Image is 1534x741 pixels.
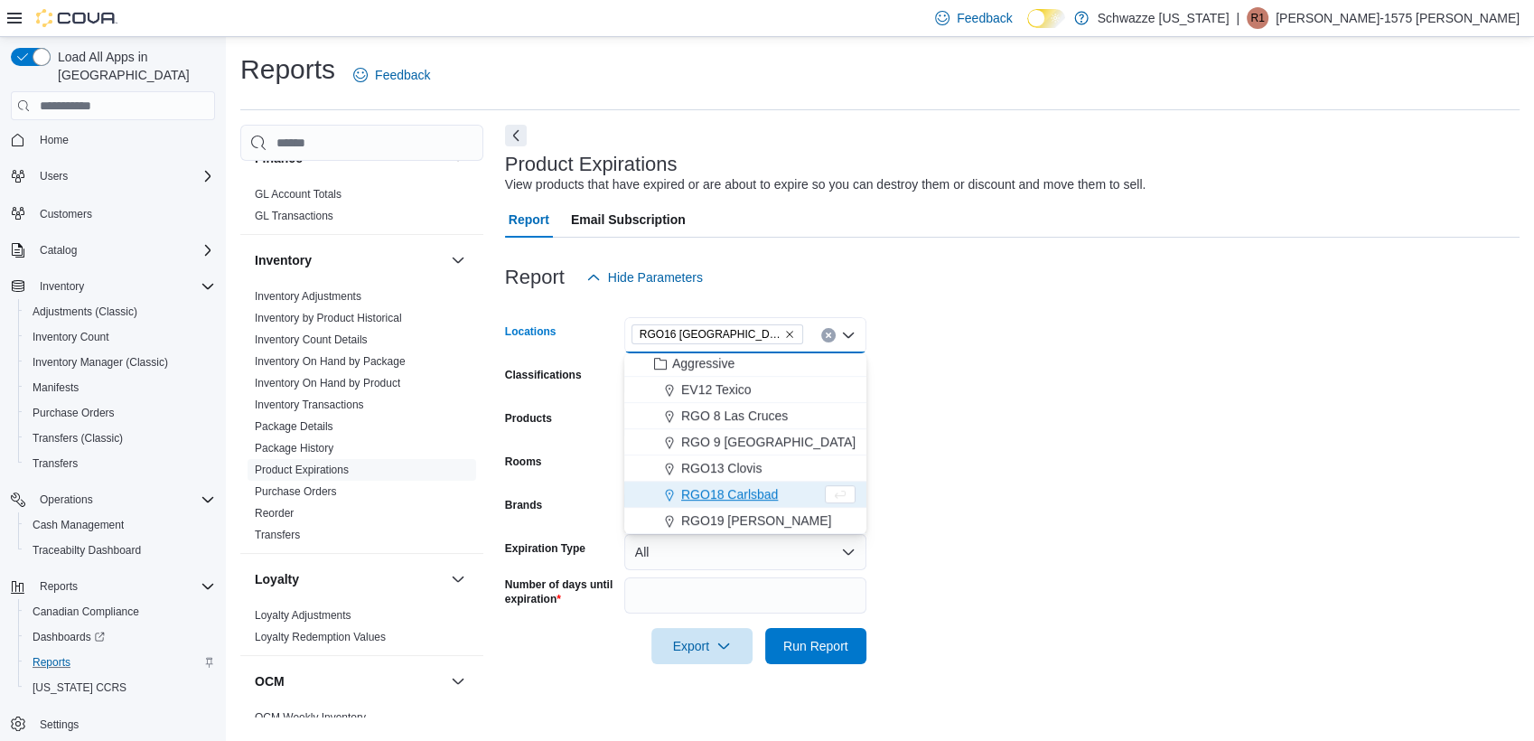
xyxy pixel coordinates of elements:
a: Feedback [346,57,437,93]
a: Traceabilty Dashboard [25,539,148,561]
a: Product Expirations [255,464,349,476]
span: Inventory Manager (Classic) [25,352,215,373]
a: Inventory Manager (Classic) [25,352,175,373]
span: Traceabilty Dashboard [33,543,141,558]
span: Loyalty Redemption Values [255,630,386,644]
a: Inventory by Product Historical [255,312,402,324]
button: Reports [4,574,222,599]
span: Manifests [25,377,215,399]
span: Inventory Count Details [255,333,368,347]
span: Adjustments (Classic) [25,301,215,323]
img: Cova [36,9,117,27]
a: Inventory On Hand by Package [255,355,406,368]
a: Cash Management [25,514,131,536]
a: Purchase Orders [255,485,337,498]
button: Customers [4,200,222,226]
span: Inventory Count [25,326,215,348]
span: Cash Management [25,514,215,536]
button: Transfers (Classic) [18,426,222,451]
button: Loyalty [255,570,444,588]
button: Manifests [18,375,222,400]
div: Inventory [240,286,483,553]
a: OCM Weekly Inventory [255,711,366,724]
span: Purchase Orders [25,402,215,424]
button: Inventory Manager (Classic) [18,350,222,375]
a: Package Details [255,420,333,433]
span: Inventory Adjustments [255,289,361,304]
span: Catalog [40,243,77,258]
button: RGO18 Carlsbad [624,482,866,508]
button: EV12 Texico [624,377,866,403]
h1: Reports [240,52,335,88]
span: Reports [25,652,215,673]
button: Catalog [33,239,84,261]
span: Hide Parameters [608,268,703,286]
a: Settings [33,714,86,736]
span: Aggressive [672,354,734,372]
a: Transfers [255,529,300,541]
span: Dashboards [25,626,215,648]
a: [US_STATE] CCRS [25,677,134,699]
a: Adjustments (Classic) [25,301,145,323]
button: Run Report [765,628,866,664]
button: Clear input [821,328,836,342]
button: Next [505,125,527,146]
div: View products that have expired or are about to expire so you can destroy them or discount and mo... [505,175,1146,194]
button: Inventory [255,251,444,269]
span: Purchase Orders [33,406,115,420]
h3: Product Expirations [505,154,678,175]
span: Inventory On Hand by Product [255,376,400,390]
span: RGO13 Clovis [681,459,762,477]
label: Classifications [505,368,582,382]
button: [US_STATE] CCRS [18,675,222,700]
span: Users [33,165,215,187]
span: Canadian Compliance [33,605,139,619]
span: Transfers (Classic) [33,431,123,446]
button: Inventory [4,274,222,299]
span: Customers [40,207,92,221]
a: GL Transactions [255,210,333,222]
span: Canadian Compliance [25,601,215,623]
label: Locations [505,324,557,339]
input: Dark Mode [1027,9,1065,28]
span: Transfers [25,453,215,474]
span: Home [40,133,69,147]
span: Run Report [783,637,848,655]
span: Load All Apps in [GEOGRAPHIC_DATA] [51,48,215,84]
button: Cash Management [18,512,222,538]
p: | [1236,7,1239,29]
a: Loyalty Redemption Values [255,631,386,643]
div: Rebecca-1575 Pietz [1247,7,1268,29]
div: Loyalty [240,605,483,655]
span: Dashboards [33,630,105,644]
span: Product Expirations [255,463,349,477]
a: Inventory Count Details [255,333,368,346]
button: Catalog [4,238,222,263]
button: Adjustments (Classic) [18,299,222,324]
a: Purchase Orders [25,402,122,424]
button: Traceabilty Dashboard [18,538,222,563]
span: RGO 9 [GEOGRAPHIC_DATA] [681,433,856,451]
span: [US_STATE] CCRS [33,680,126,695]
button: Transfers [18,451,222,476]
span: Transfers [33,456,78,471]
span: R1 [1250,7,1264,29]
span: Settings [40,718,79,732]
span: Inventory Count [33,330,109,344]
a: Customers [33,203,99,225]
button: Inventory [33,276,91,297]
span: Manifests [33,380,79,395]
span: Inventory by Product Historical [255,311,402,325]
label: Brands [505,498,542,512]
button: Aggressive [624,351,866,377]
button: RGO19 [PERSON_NAME] [624,508,866,534]
span: Inventory Manager (Classic) [33,355,168,370]
span: RGO16 [GEOGRAPHIC_DATA] [640,325,781,343]
span: Loyalty Adjustments [255,608,351,623]
span: Reports [40,579,78,594]
span: Operations [33,489,215,511]
h3: Inventory [255,251,312,269]
span: Adjustments (Classic) [33,305,137,319]
a: Inventory Count [25,326,117,348]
